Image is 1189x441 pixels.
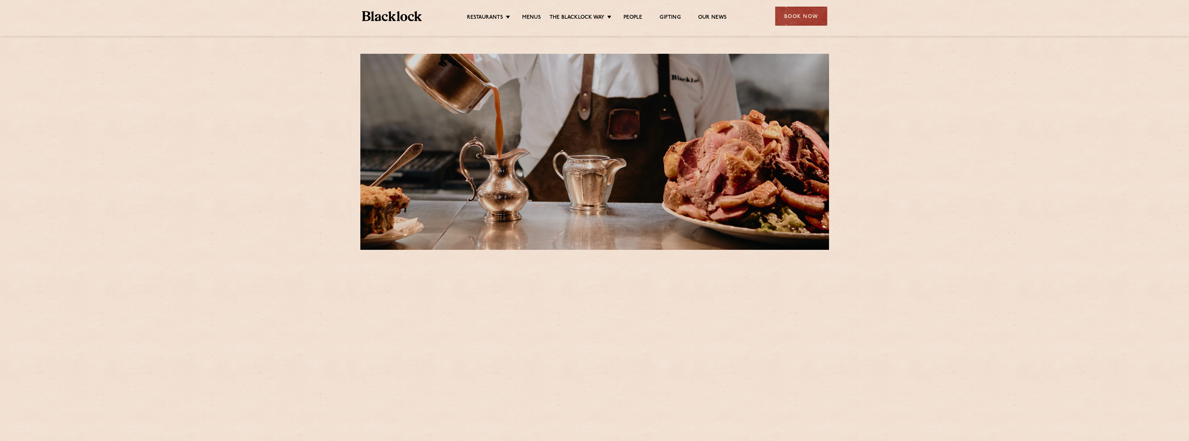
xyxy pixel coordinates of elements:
a: Menus [522,14,541,22]
a: People [623,14,642,22]
a: Our News [698,14,727,22]
a: Restaurants [467,14,503,22]
div: Book Now [775,7,827,26]
a: The Blacklock Way [550,14,604,22]
img: BL_Textured_Logo-footer-cropped.svg [362,11,422,21]
a: Gifting [660,14,680,22]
